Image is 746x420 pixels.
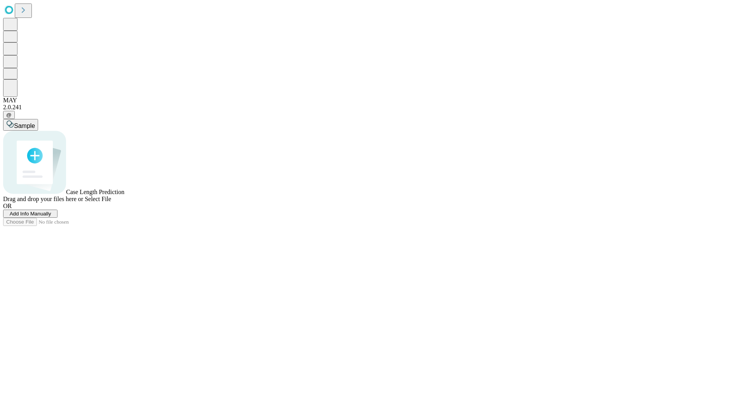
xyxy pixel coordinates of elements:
div: 2.0.241 [3,104,743,111]
div: MAY [3,97,743,104]
span: Add Info Manually [10,211,51,217]
span: OR [3,203,12,209]
button: @ [3,111,15,119]
span: Case Length Prediction [66,189,124,195]
button: Sample [3,119,38,131]
span: Drag and drop your files here or [3,196,83,202]
span: Sample [14,122,35,129]
span: Select File [85,196,111,202]
button: Add Info Manually [3,210,58,218]
span: @ [6,112,12,118]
